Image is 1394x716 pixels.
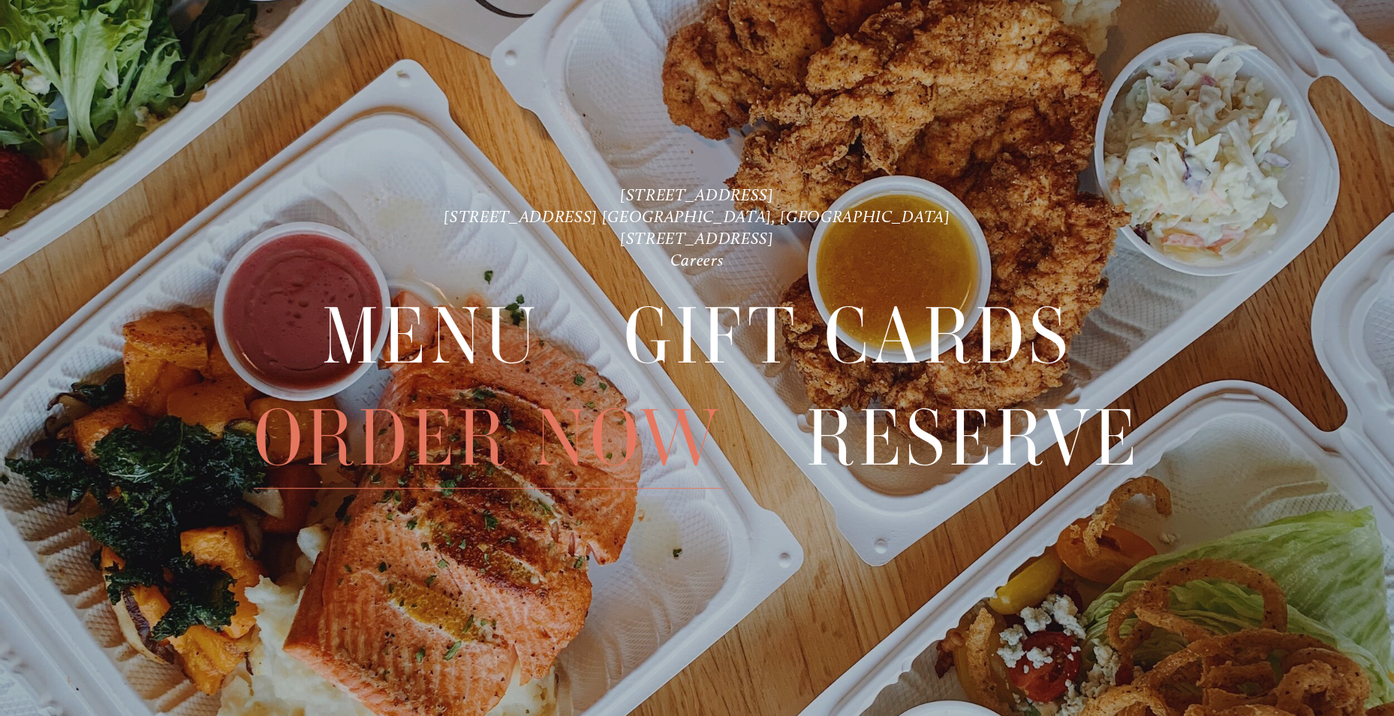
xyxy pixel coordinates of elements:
a: [STREET_ADDRESS] [620,185,774,205]
a: Careers [670,250,724,270]
a: Order Now [254,388,723,488]
a: Menu [322,286,540,386]
a: [STREET_ADDRESS] [GEOGRAPHIC_DATA], [GEOGRAPHIC_DATA] [444,206,950,227]
a: Reserve [806,388,1140,488]
a: Gift Cards [624,286,1072,386]
a: [STREET_ADDRESS] [620,228,774,248]
span: Reserve [806,388,1140,489]
span: Order Now [254,388,723,489]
